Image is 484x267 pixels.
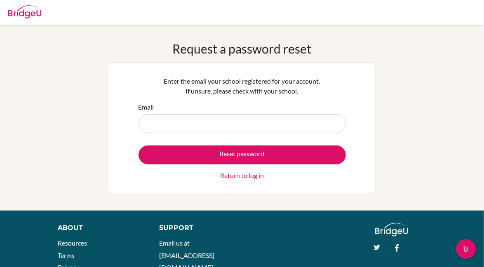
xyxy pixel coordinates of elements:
[159,223,234,233] div: Support
[58,251,75,259] a: Terms
[375,223,409,237] img: logo_white@2x-f4f0deed5e89b7ecb1c2cc34c3e3d731f90f0f143d5ea2071677605dd97b5244.png
[139,102,154,112] label: Email
[8,5,41,19] img: Bridge-U
[58,223,141,233] div: About
[139,145,346,164] button: Reset password
[58,239,87,247] a: Resources
[456,239,476,259] div: Open Intercom Messenger
[173,41,312,56] h1: Request a password reset
[139,76,346,96] p: Enter the email your school registered for your account. If unsure, please check with your school.
[220,171,264,180] a: Return to log in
